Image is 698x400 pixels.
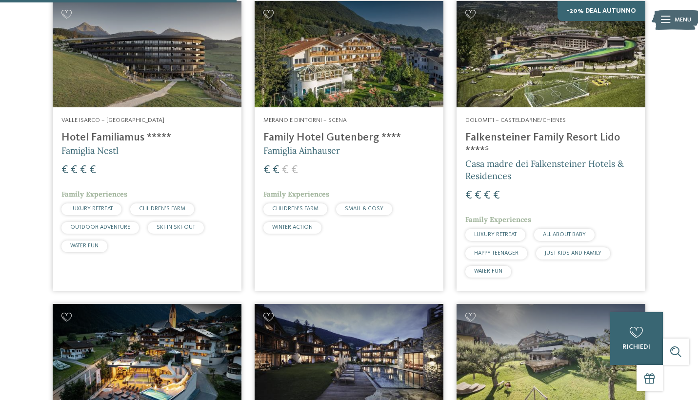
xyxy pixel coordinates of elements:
span: HAPPY TEENAGER [474,250,519,256]
span: LUXURY RETREAT [474,232,517,238]
span: WATER FUN [70,243,99,249]
span: € [61,164,68,176]
span: Family Experiences [61,190,127,199]
h4: Family Hotel Gutenberg **** [263,131,435,144]
span: JUST KIDS AND FAMILY [545,250,601,256]
span: Casa madre dei Falkensteiner Hotels & Residences [465,158,624,181]
span: richiedi [622,343,650,350]
a: Cercate un hotel per famiglie? Qui troverete solo i migliori! Valle Isarco – [GEOGRAPHIC_DATA] Ho... [53,1,241,291]
span: € [475,190,481,201]
span: Family Experiences [263,190,329,199]
span: € [291,164,298,176]
span: € [493,190,500,201]
span: Merano e dintorni – Scena [263,117,347,123]
span: € [71,164,78,176]
img: Cercate un hotel per famiglie? Qui troverete solo i migliori! [53,1,241,107]
img: Cercate un hotel per famiglie? Qui troverete solo i migliori! [457,1,645,107]
span: SMALL & COSY [345,206,383,212]
span: CHILDREN’S FARM [139,206,185,212]
span: € [80,164,87,176]
span: € [263,164,270,176]
img: Family Hotel Gutenberg **** [255,1,443,107]
span: Famiglia Ainhauser [263,145,340,156]
span: € [484,190,491,201]
span: CHILDREN’S FARM [272,206,319,212]
span: € [273,164,279,176]
a: richiedi [610,312,663,365]
a: Cercate un hotel per famiglie? Qui troverete solo i migliori! Merano e dintorni – Scena Family Ho... [255,1,443,291]
span: OUTDOOR ADVENTURE [70,224,130,230]
span: LUXURY RETREAT [70,206,113,212]
span: SKI-IN SKI-OUT [157,224,195,230]
span: Valle Isarco – [GEOGRAPHIC_DATA] [61,117,164,123]
a: Cercate un hotel per famiglie? Qui troverete solo i migliori! -20% Deal Autunno Dolomiti – Castel... [457,1,645,291]
span: WINTER ACTION [272,224,313,230]
span: € [465,190,472,201]
span: Dolomiti – Casteldarne/Chienes [465,117,566,123]
span: ALL ABOUT BABY [543,232,586,238]
span: Family Experiences [465,215,531,224]
span: WATER FUN [474,268,502,274]
span: € [89,164,96,176]
h4: Falkensteiner Family Resort Lido ****ˢ [465,131,637,158]
span: Famiglia Nestl [61,145,119,156]
span: € [282,164,289,176]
